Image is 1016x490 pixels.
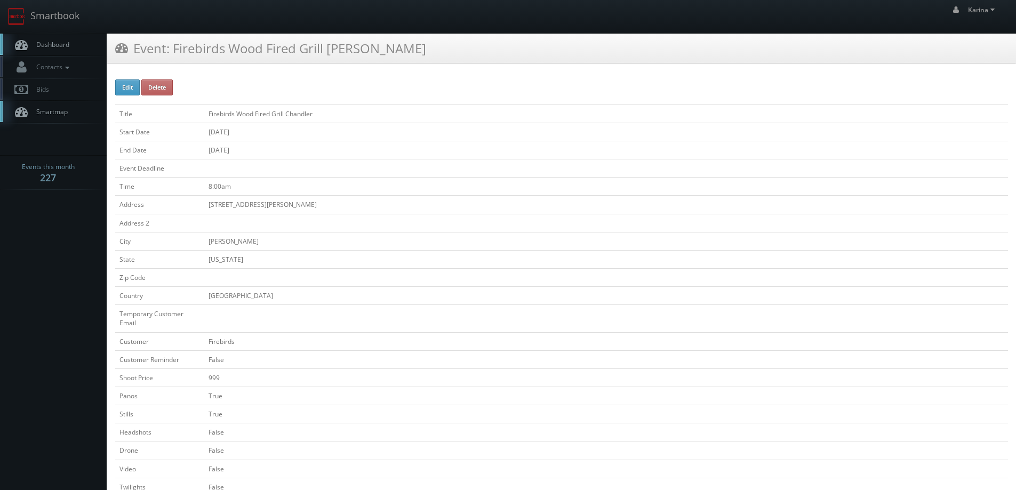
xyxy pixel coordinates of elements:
td: Time [115,178,204,196]
td: Customer Reminder [115,350,204,368]
span: Contacts [31,62,72,71]
td: State [115,250,204,268]
td: Event Deadline [115,159,204,178]
strong: 227 [40,171,56,184]
td: Firebirds Wood Fired Grill Chandler [204,105,1008,123]
td: 8:00am [204,178,1008,196]
button: Edit [115,79,140,95]
td: [GEOGRAPHIC_DATA] [204,287,1008,305]
td: Temporary Customer Email [115,305,204,332]
td: [DATE] [204,141,1008,159]
td: Shoot Price [115,368,204,387]
td: Start Date [115,123,204,141]
td: False [204,350,1008,368]
td: Address 2 [115,214,204,232]
td: Title [115,105,204,123]
td: 999 [204,368,1008,387]
td: False [204,460,1008,478]
td: Drone [115,441,204,460]
span: Dashboard [31,40,69,49]
td: Firebirds [204,332,1008,350]
td: Customer [115,332,204,350]
span: Karina [968,5,998,14]
td: Headshots [115,423,204,441]
button: Delete [141,79,173,95]
td: [PERSON_NAME] [204,232,1008,250]
td: City [115,232,204,250]
td: Country [115,287,204,305]
td: Panos [115,387,204,405]
td: Video [115,460,204,478]
td: [DATE] [204,123,1008,141]
td: [STREET_ADDRESS][PERSON_NAME] [204,196,1008,214]
img: smartbook-logo.png [8,8,25,25]
td: True [204,405,1008,423]
span: Bids [31,85,49,94]
td: End Date [115,141,204,159]
span: Events this month [22,162,75,172]
h3: Event: Firebirds Wood Fired Grill [PERSON_NAME] [115,39,426,58]
td: False [204,441,1008,460]
span: Smartmap [31,107,68,116]
td: [US_STATE] [204,250,1008,268]
td: False [204,423,1008,441]
td: Address [115,196,204,214]
td: Stills [115,405,204,423]
td: Zip Code [115,268,204,286]
td: True [204,387,1008,405]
